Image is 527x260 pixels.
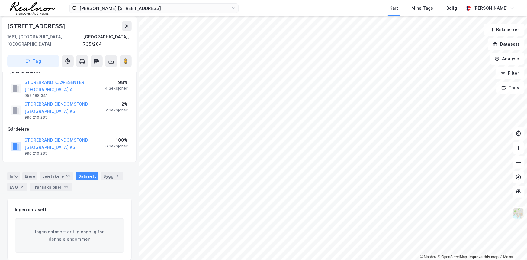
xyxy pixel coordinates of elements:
[106,100,128,108] div: 2%
[40,172,73,180] div: Leietakere
[496,67,525,79] button: Filter
[115,173,121,179] div: 1
[390,5,398,12] div: Kart
[101,172,123,180] div: Bygg
[490,53,525,65] button: Analyse
[19,184,25,190] div: 2
[469,255,499,259] a: Improve this map
[496,82,525,94] button: Tags
[30,183,72,191] div: Transaksjoner
[7,21,66,31] div: [STREET_ADDRESS]
[63,184,69,190] div: 22
[8,126,131,133] div: Gårdeiere
[24,115,47,120] div: 996 210 235
[105,144,128,149] div: 6 Seksjoner
[105,86,128,91] div: 4 Seksjoner
[105,137,128,144] div: 100%
[77,4,231,13] input: Søk på adresse, matrikkel, gårdeiere, leietakere eller personer
[83,33,132,48] div: [GEOGRAPHIC_DATA], 735/204
[497,231,527,260] div: Kontrollprogram for chat
[446,5,457,12] div: Bolig
[7,183,27,191] div: ESG
[497,231,527,260] iframe: Chat Widget
[15,218,124,253] div: Ingen datasett er tilgjengelig for denne eiendommen
[420,255,437,259] a: Mapbox
[10,2,55,15] img: realnor-logo.934646d98de889bb5806.png
[7,55,59,67] button: Tag
[484,24,525,36] button: Bokmerker
[15,206,47,213] div: Ingen datasett
[7,172,20,180] div: Info
[488,38,525,50] button: Datasett
[24,151,47,156] div: 996 210 235
[7,33,83,48] div: 1661, [GEOGRAPHIC_DATA], [GEOGRAPHIC_DATA]
[76,172,98,180] div: Datasett
[438,255,467,259] a: OpenStreetMap
[105,79,128,86] div: 98%
[513,208,524,219] img: Z
[22,172,37,180] div: Eiere
[65,173,71,179] div: 51
[24,93,48,98] div: 953 188 341
[473,5,508,12] div: [PERSON_NAME]
[411,5,433,12] div: Mine Tags
[106,108,128,113] div: 2 Seksjoner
